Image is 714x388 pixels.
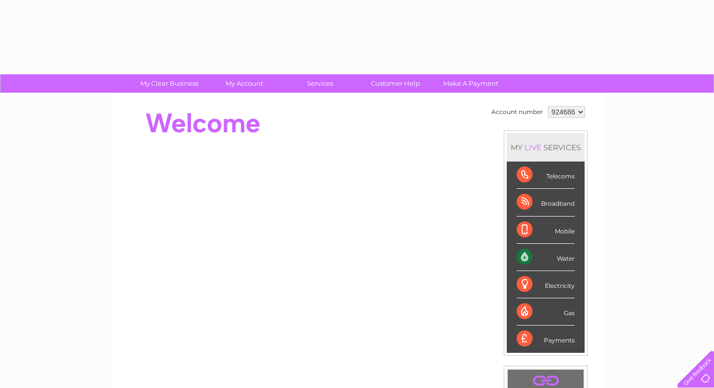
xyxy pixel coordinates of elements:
[517,298,575,326] div: Gas
[523,143,543,152] div: LIVE
[517,271,575,298] div: Electricity
[517,244,575,271] div: Water
[489,104,545,120] td: Account number
[517,326,575,352] div: Payments
[279,74,361,93] a: Services
[355,74,436,93] a: Customer Help
[517,189,575,216] div: Broadband
[517,162,575,189] div: Telecoms
[517,217,575,244] div: Mobile
[430,74,512,93] a: Make A Payment
[507,133,585,162] div: MY SERVICES
[204,74,286,93] a: My Account
[128,74,210,93] a: My Clear Business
